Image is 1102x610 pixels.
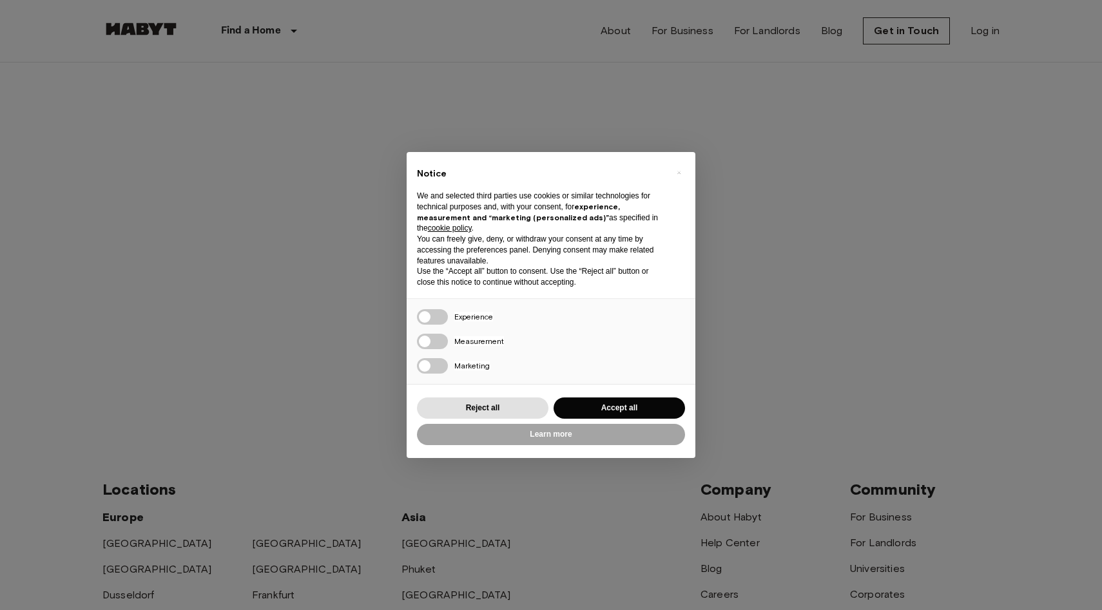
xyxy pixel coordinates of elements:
[417,167,664,180] h2: Notice
[668,162,689,183] button: Close this notice
[417,424,685,445] button: Learn more
[454,336,504,346] span: Measurement
[554,397,685,419] button: Accept all
[454,312,493,321] span: Experience
[417,397,548,419] button: Reject all
[417,266,664,288] p: Use the “Accept all” button to consent. Use the “Reject all” button or close this notice to conti...
[417,191,664,234] p: We and selected third parties use cookies or similar technologies for technical purposes and, wit...
[454,361,490,370] span: Marketing
[428,224,472,233] a: cookie policy
[677,165,681,180] span: ×
[417,234,664,266] p: You can freely give, deny, or withdraw your consent at any time by accessing the preferences pane...
[417,202,620,222] strong: experience, measurement and “marketing (personalized ads)”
